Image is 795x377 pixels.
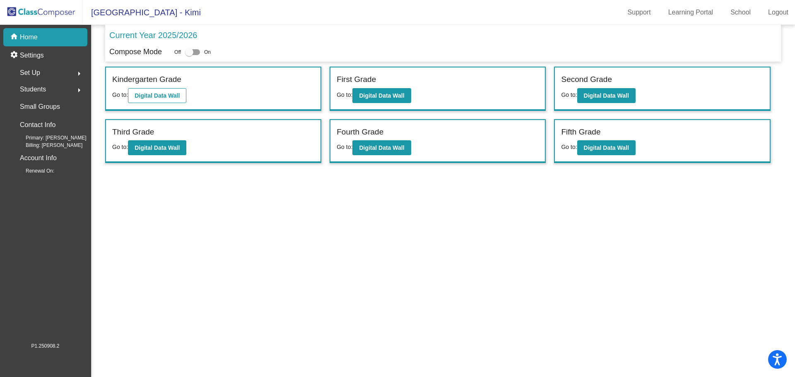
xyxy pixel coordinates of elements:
p: Current Year 2025/2026 [109,29,197,41]
p: Home [20,32,38,42]
p: Account Info [20,152,57,164]
label: Third Grade [112,126,154,138]
mat-icon: settings [10,50,20,60]
a: Support [621,6,658,19]
b: Digital Data Wall [135,92,180,99]
span: Go to: [337,91,352,98]
a: School [724,6,757,19]
span: Go to: [112,144,128,150]
button: Digital Data Wall [352,88,411,103]
button: Digital Data Wall [352,140,411,155]
label: Second Grade [561,74,612,86]
label: Kindergarten Grade [112,74,181,86]
b: Digital Data Wall [135,144,180,151]
b: Digital Data Wall [359,144,404,151]
button: Digital Data Wall [128,140,186,155]
p: Compose Mode [109,46,162,58]
label: Fifth Grade [561,126,600,138]
span: On [204,48,211,56]
button: Digital Data Wall [128,88,186,103]
p: Small Groups [20,101,60,113]
a: Learning Portal [662,6,720,19]
span: Go to: [561,91,577,98]
span: Billing: [PERSON_NAME] [12,142,82,149]
span: Go to: [561,144,577,150]
label: First Grade [337,74,376,86]
span: Off [174,48,181,56]
span: Primary: [PERSON_NAME] [12,134,87,142]
span: [GEOGRAPHIC_DATA] - Kimi [83,6,201,19]
button: Digital Data Wall [577,140,636,155]
label: Fourth Grade [337,126,383,138]
button: Digital Data Wall [577,88,636,103]
p: Settings [20,50,44,60]
span: Go to: [112,91,128,98]
mat-icon: home [10,32,20,42]
b: Digital Data Wall [584,144,629,151]
mat-icon: arrow_right [74,85,84,95]
mat-icon: arrow_right [74,69,84,79]
span: Renewal On: [12,167,54,175]
p: Contact Info [20,119,55,131]
span: Go to: [337,144,352,150]
b: Digital Data Wall [584,92,629,99]
span: Set Up [20,67,40,79]
b: Digital Data Wall [359,92,404,99]
span: Students [20,84,46,95]
a: Logout [761,6,795,19]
